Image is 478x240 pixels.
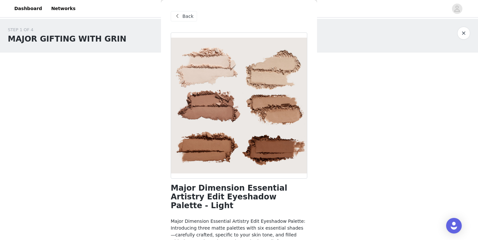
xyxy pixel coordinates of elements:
h1: Major Dimension Essential Artistry Edit Eyeshadow Palette - Light [171,184,307,210]
div: Open Intercom Messenger [446,218,462,234]
a: Dashboard [10,1,46,16]
a: Networks [47,1,79,16]
h1: MAJOR GIFTING WITH GRIN [8,33,126,45]
div: STEP 1 OF 4 [8,27,126,33]
div: avatar [454,4,460,14]
span: Back [182,13,193,20]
